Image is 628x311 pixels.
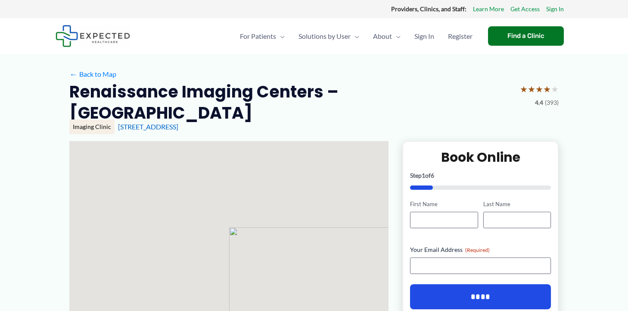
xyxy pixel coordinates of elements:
[410,149,551,166] h2: Book Online
[410,245,551,254] label: Your Email Address
[298,21,351,51] span: Solutions by User
[410,200,478,208] label: First Name
[422,172,425,179] span: 1
[366,21,407,51] a: AboutMenu Toggle
[465,247,490,253] span: (Required)
[56,25,130,47] img: Expected Healthcare Logo - side, dark font, small
[240,21,276,51] span: For Patients
[535,97,543,108] span: 4.4
[276,21,285,51] span: Menu Toggle
[473,3,504,15] a: Learn More
[546,3,564,15] a: Sign In
[410,173,551,179] p: Step of
[510,3,540,15] a: Get Access
[520,81,528,97] span: ★
[551,81,559,97] span: ★
[414,21,434,51] span: Sign In
[528,81,535,97] span: ★
[69,119,115,134] div: Imaging Clinic
[448,21,473,51] span: Register
[118,123,178,131] a: [STREET_ADDRESS]
[407,21,441,51] a: Sign In
[351,21,359,51] span: Menu Toggle
[69,68,116,81] a: ←Back to Map
[488,26,564,46] a: Find a Clinic
[292,21,366,51] a: Solutions by UserMenu Toggle
[483,200,551,208] label: Last Name
[233,21,292,51] a: For PatientsMenu Toggle
[391,5,466,13] strong: Providers, Clinics, and Staff:
[69,81,513,124] h2: Renaissance Imaging Centers – [GEOGRAPHIC_DATA]
[373,21,392,51] span: About
[233,21,479,51] nav: Primary Site Navigation
[441,21,479,51] a: Register
[69,70,78,78] span: ←
[431,172,434,179] span: 6
[535,81,543,97] span: ★
[392,21,401,51] span: Menu Toggle
[543,81,551,97] span: ★
[545,97,559,108] span: (393)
